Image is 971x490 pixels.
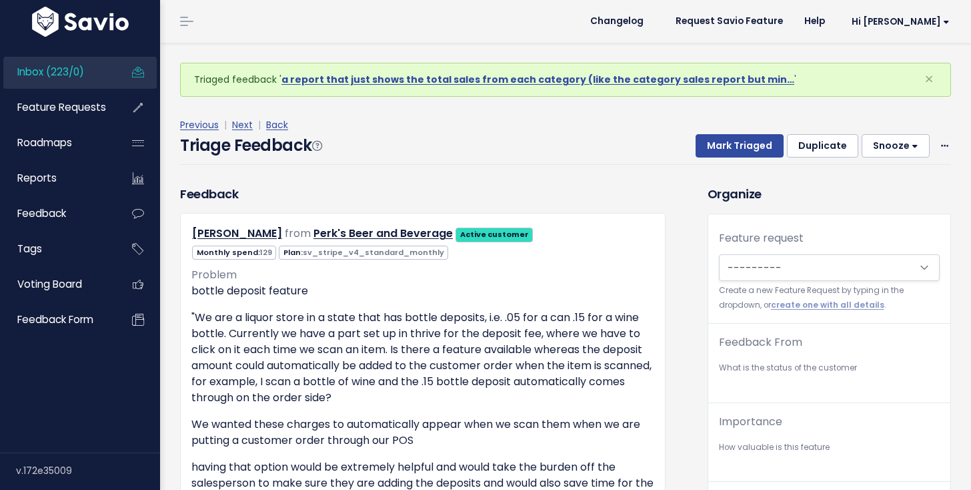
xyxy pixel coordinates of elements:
[460,229,529,240] strong: Active customer
[17,277,82,291] span: Voting Board
[180,118,219,132] a: Previous
[3,128,111,158] a: Roadmaps
[29,7,132,37] img: logo-white.9d6f32f41409.svg
[180,134,321,158] h4: Triage Feedback
[191,417,654,449] p: We wanted these charges to automatically appear when we scan them when we are putting a customer ...
[708,185,951,203] h3: Organize
[590,17,644,26] span: Changelog
[852,17,950,27] span: Hi [PERSON_NAME]
[719,414,782,430] label: Importance
[787,134,858,158] button: Duplicate
[17,136,72,150] span: Roadmaps
[719,361,940,375] small: What is the status of the customer
[17,312,93,326] span: Feedback form
[16,453,160,488] div: v.172e35009
[3,234,111,264] a: Tags
[17,100,106,114] span: Feature Requests
[17,206,66,220] span: Feedback
[719,284,940,312] small: Create a new Feature Request by typing in the dropdown, or .
[285,226,311,241] span: from
[696,134,784,158] button: Mark Triaged
[17,171,57,185] span: Reports
[836,11,960,32] a: Hi [PERSON_NAME]
[191,267,237,282] span: Problem
[771,300,884,310] a: create one with all details
[3,163,111,194] a: Reports
[221,118,229,132] span: |
[17,242,42,256] span: Tags
[281,73,794,86] a: a report that just shows the total sales from each category (like the category sales report but min…
[180,185,238,203] h3: Feedback
[719,334,802,350] label: Feedback From
[794,11,836,31] a: Help
[313,226,453,241] a: Perk's Beer and Beverage
[303,247,444,258] span: sv_stripe_v4_standard_monthly
[279,246,448,260] span: Plan:
[191,283,654,299] p: bottle deposit feature
[266,118,288,132] a: Back
[255,118,263,132] span: |
[191,310,654,406] p: "We are a liquor store in a state that has bottle deposits, i.e. .05 for a can .15 for a wine bot...
[180,63,951,97] div: Triaged feedback ' '
[192,226,282,241] a: [PERSON_NAME]
[3,57,111,87] a: Inbox (223/0)
[665,11,794,31] a: Request Savio Feature
[3,269,111,300] a: Voting Board
[260,247,272,258] span: 129
[3,304,111,335] a: Feedback form
[862,134,930,158] button: Snooze
[719,441,940,455] small: How valuable is this feature
[17,65,84,79] span: Inbox (223/0)
[3,92,111,123] a: Feature Requests
[719,230,804,246] label: Feature request
[924,68,934,90] span: ×
[232,118,253,132] a: Next
[3,198,111,229] a: Feedback
[911,63,947,95] button: Close
[192,246,276,260] span: Monthly spend:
